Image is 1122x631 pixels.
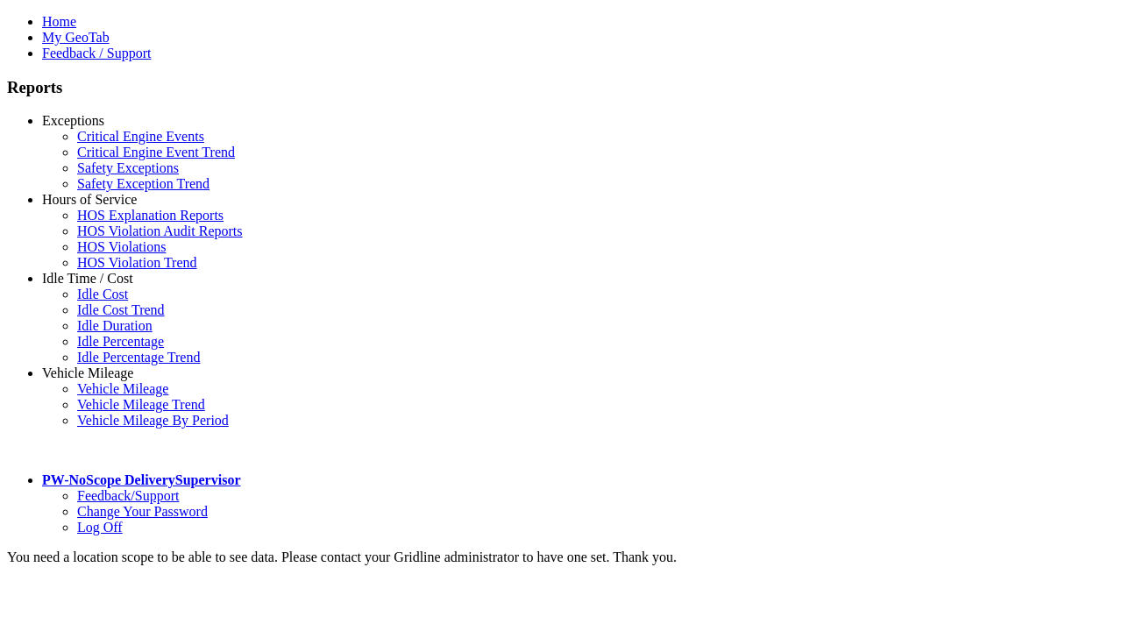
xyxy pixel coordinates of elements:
[42,30,110,45] a: My GeoTab
[77,397,205,412] a: Vehicle Mileage Trend
[77,129,204,144] a: Critical Engine Events
[42,192,137,207] a: Hours of Service
[77,381,168,396] a: Vehicle Mileage
[77,176,209,191] a: Safety Exception Trend
[77,145,235,160] a: Critical Engine Event Trend
[77,302,165,317] a: Idle Cost Trend
[77,350,200,365] a: Idle Percentage Trend
[77,223,243,238] a: HOS Violation Audit Reports
[42,365,133,380] a: Vehicle Mileage
[77,255,197,270] a: HOS Violation Trend
[42,14,76,29] a: Home
[7,549,1115,565] div: You need a location scope to be able to see data. Please contact your Gridline administrator to h...
[7,78,1115,97] h3: Reports
[77,287,128,301] a: Idle Cost
[77,334,164,349] a: Idle Percentage
[42,46,151,60] a: Feedback / Support
[77,488,179,503] a: Feedback/Support
[77,160,179,175] a: Safety Exceptions
[77,413,229,428] a: Vehicle Mileage By Period
[77,208,224,223] a: HOS Explanation Reports
[77,520,123,535] a: Log Off
[77,318,153,333] a: Idle Duration
[42,271,133,286] a: Idle Time / Cost
[77,239,166,254] a: HOS Violations
[42,113,104,128] a: Exceptions
[77,504,208,519] a: Change Your Password
[42,472,240,487] a: PW-NoScope DeliverySupervisor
